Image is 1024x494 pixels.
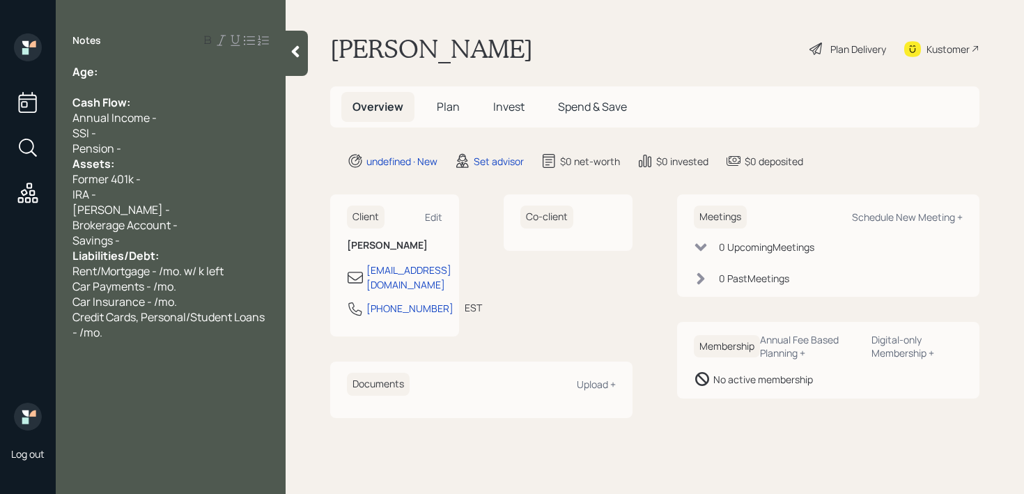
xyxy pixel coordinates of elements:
[830,42,886,56] div: Plan Delivery
[577,378,616,391] div: Upload +
[493,99,525,114] span: Invest
[926,42,970,56] div: Kustomer
[719,271,789,286] div: 0 Past Meeting s
[72,33,101,47] label: Notes
[72,248,159,263] span: Liabilities/Debt:
[760,333,860,360] div: Annual Fee Based Planning +
[347,240,442,252] h6: [PERSON_NAME]
[72,309,267,340] span: Credit Cards, Personal/Student Loans - /mo.
[72,125,96,141] span: SSI -
[425,210,442,224] div: Edit
[72,294,177,309] span: Car Insurance - /mo.
[72,202,170,217] span: [PERSON_NAME] -
[656,154,708,169] div: $0 invested
[520,206,573,229] h6: Co-client
[72,141,121,156] span: Pension -
[347,206,385,229] h6: Client
[437,99,460,114] span: Plan
[72,156,114,171] span: Assets:
[465,300,482,315] div: EST
[72,217,178,233] span: Brokerage Account -
[72,263,224,279] span: Rent/Mortgage - /mo. w/ k left
[694,335,760,358] h6: Membership
[366,263,451,292] div: [EMAIL_ADDRESS][DOMAIN_NAME]
[72,110,157,125] span: Annual Income -
[347,373,410,396] h6: Documents
[713,372,813,387] div: No active membership
[330,33,533,64] h1: [PERSON_NAME]
[72,233,120,248] span: Savings -
[558,99,627,114] span: Spend & Save
[694,206,747,229] h6: Meetings
[852,210,963,224] div: Schedule New Meeting +
[72,95,130,110] span: Cash Flow:
[560,154,620,169] div: $0 net-worth
[11,447,45,461] div: Log out
[352,99,403,114] span: Overview
[72,64,98,79] span: Age:
[14,403,42,431] img: retirable_logo.png
[745,154,803,169] div: $0 deposited
[871,333,963,360] div: Digital-only Membership +
[72,279,176,294] span: Car Payments - /mo.
[474,154,524,169] div: Set advisor
[366,154,437,169] div: undefined · New
[719,240,814,254] div: 0 Upcoming Meeting s
[72,187,96,202] span: IRA -
[72,171,141,187] span: Former 401k -
[366,301,453,316] div: [PHONE_NUMBER]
